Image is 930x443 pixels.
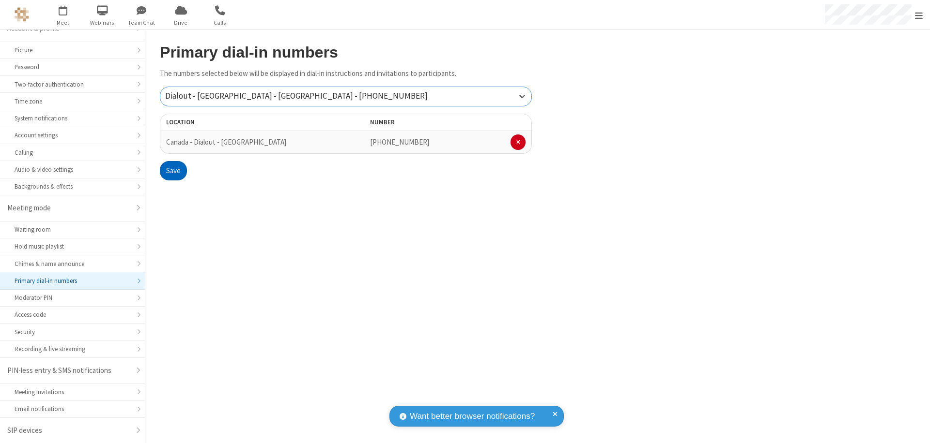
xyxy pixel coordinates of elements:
td: Canada - Dialout - [GEOGRAPHIC_DATA] [160,131,309,154]
span: Want better browser notifications? [410,410,535,423]
div: Account settings [15,131,130,140]
span: Calls [202,18,238,27]
div: Primary dial-in numbers [15,276,130,285]
div: Two-factor authentication [15,80,130,89]
span: Meet [45,18,81,27]
div: Hold music playlist [15,242,130,251]
span: [PHONE_NUMBER] [370,137,429,147]
div: Chimes & name announce [15,259,130,268]
div: Password [15,62,130,72]
button: Save [160,161,187,180]
div: Picture [15,45,130,55]
div: Access code [15,310,130,319]
div: Calling [15,148,130,157]
div: Security [15,327,130,337]
div: Audio & video settings [15,165,130,174]
span: Team Chat [124,18,160,27]
div: Meeting mode [7,203,130,214]
th: Location [160,114,309,131]
div: Time zone [15,97,130,106]
span: Webinars [84,18,121,27]
img: QA Selenium DO NOT DELETE OR CHANGE [15,7,29,22]
th: Number [364,114,532,131]
span: Dialout - [GEOGRAPHIC_DATA] - [GEOGRAPHIC_DATA] - [PHONE_NUMBER] [165,90,428,101]
div: Meeting Invitations [15,387,130,397]
p: The numbers selected below will be displayed in dial-in instructions and invitations to participa... [160,68,532,79]
div: Backgrounds & effects [15,182,130,191]
div: System notifications [15,114,130,123]
h2: Primary dial-in numbers [160,44,532,61]
div: PIN-less entry & SMS notifications [7,365,130,376]
div: SIP devices [7,425,130,436]
div: Email notifications [15,404,130,413]
span: Drive [163,18,199,27]
div: Moderator PIN [15,293,130,302]
div: Waiting room [15,225,130,234]
div: Recording & live streaming [15,344,130,354]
